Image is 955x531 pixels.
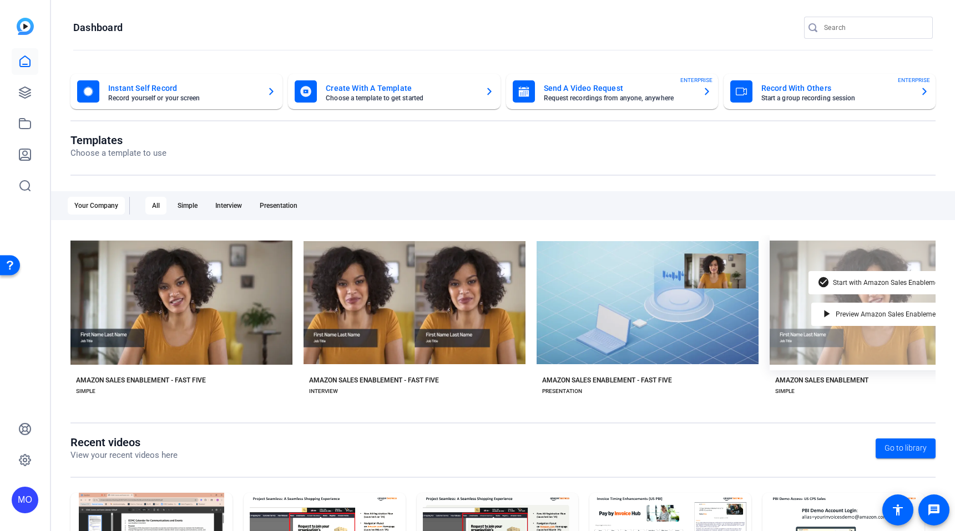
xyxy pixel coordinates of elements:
[927,503,941,517] mat-icon: message
[724,74,936,109] button: Record With OthersStart a group recording sessionENTERPRISE
[544,81,694,95] mat-card-title: Send A Video Request
[209,197,249,215] div: Interview
[73,21,123,34] h1: Dashboard
[898,76,930,84] span: ENTERPRISE
[309,387,338,396] div: INTERVIEW
[891,503,905,517] mat-icon: accessibility
[506,74,718,109] button: Send A Video RequestRequest recordings from anyone, anywhereENTERPRISE
[817,276,831,289] mat-icon: check_circle
[70,436,178,449] h1: Recent videos
[68,197,125,215] div: Your Company
[836,311,942,318] span: Preview Amazon Sales Enablement
[820,308,833,321] mat-icon: play_arrow
[775,376,868,385] div: AMAZON SALES ENABLEMENT
[108,95,258,101] mat-card-subtitle: Record yourself or your screen
[680,76,713,84] span: ENTERPRISE
[775,387,795,396] div: SIMPLE
[309,376,439,385] div: AMAZON SALES ENABLEMENT - FAST FIVE
[12,487,38,513] div: MO
[824,21,924,34] input: Search
[761,95,911,101] mat-card-subtitle: Start a group recording session
[833,279,944,286] span: Start with Amazon Sales Enablement
[70,134,166,147] h1: Templates
[544,95,694,101] mat-card-subtitle: Request recordings from anyone, anywhere
[288,74,500,109] button: Create With A TemplateChoose a template to get started
[253,197,304,215] div: Presentation
[70,147,166,160] p: Choose a template to use
[70,449,178,462] p: View your recent videos here
[326,81,476,95] mat-card-title: Create With A Template
[542,387,582,396] div: PRESENTATION
[761,81,911,95] mat-card-title: Record With Others
[885,442,927,454] span: Go to library
[171,197,204,215] div: Simple
[542,376,672,385] div: AMAZON SALES ENABLEMENT - FAST FIVE
[326,95,476,101] mat-card-subtitle: Choose a template to get started
[108,81,258,95] mat-card-title: Instant Self Record
[76,387,95,396] div: SIMPLE
[145,197,166,215] div: All
[76,376,206,385] div: AMAZON SALES ENABLEMENT - FAST FIVE
[17,18,34,35] img: blue-gradient.svg
[876,438,936,458] a: Go to library
[70,74,282,109] button: Instant Self RecordRecord yourself or your screen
